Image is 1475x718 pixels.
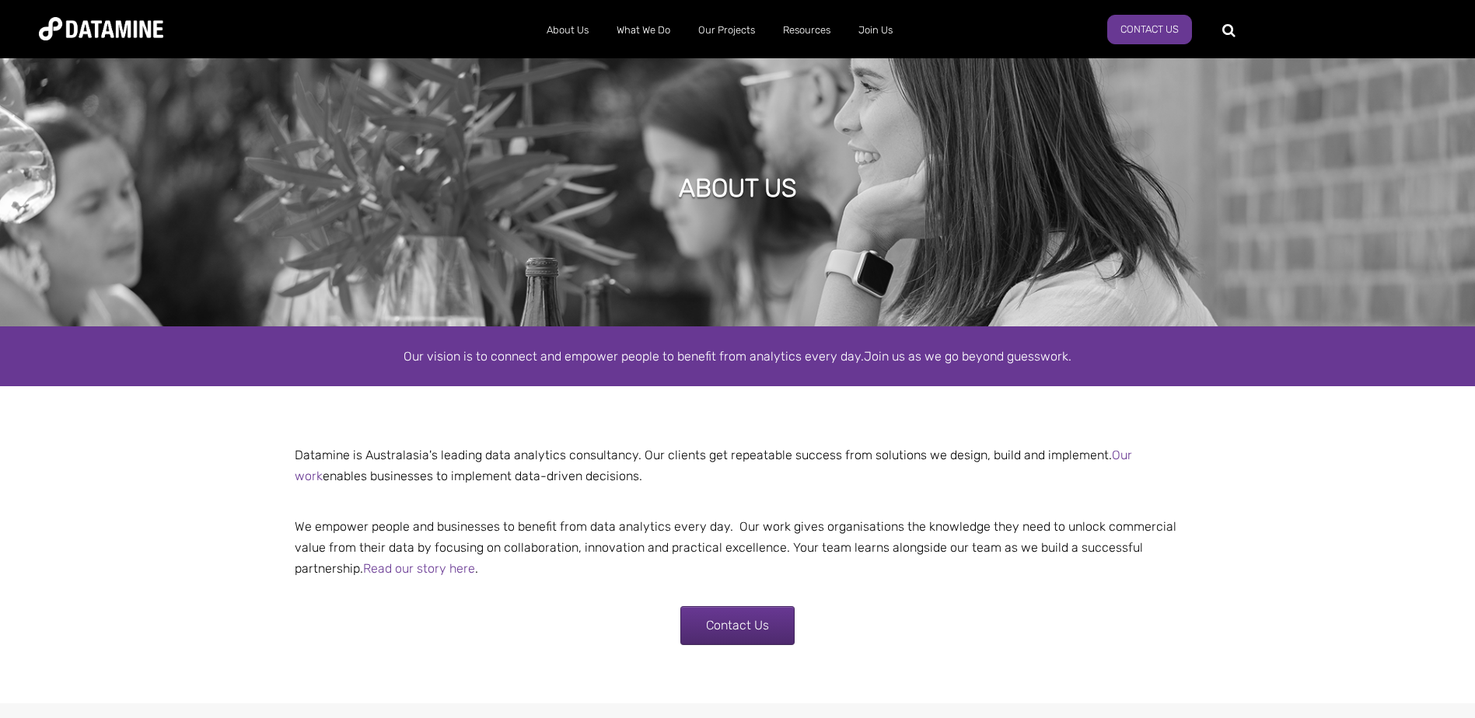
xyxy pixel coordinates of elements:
[680,606,795,645] a: Contact Us
[1107,15,1192,44] a: Contact Us
[39,17,163,40] img: Datamine
[679,171,797,205] h1: ABOUT US
[684,10,769,51] a: Our Projects
[864,349,1071,364] span: Join us as we go beyond guesswork.
[404,349,864,364] span: Our vision is to connect and empower people to benefit from analytics every day.
[603,10,684,51] a: What We Do
[283,495,1193,580] p: We empower people and businesses to benefit from data analytics every day. Our work gives organis...
[363,561,475,576] a: Read our story here
[844,10,907,51] a: Join Us
[533,10,603,51] a: About Us
[283,444,1193,486] p: Datamine is Australasia's leading data analytics consultancy. Our clients get repeatable success ...
[769,10,844,51] a: Resources
[706,618,769,633] span: Contact Us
